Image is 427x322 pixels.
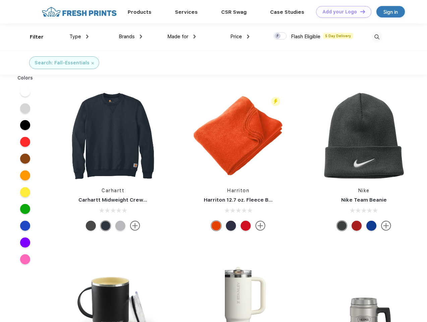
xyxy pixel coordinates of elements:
[12,74,38,82] div: Colors
[40,6,119,18] img: fo%20logo%202.webp
[102,188,124,193] a: Carhartt
[69,34,81,40] span: Type
[227,188,249,193] a: Harriton
[119,34,135,40] span: Brands
[323,33,353,39] span: 5 Day Delivery
[30,33,44,41] div: Filter
[241,221,251,231] div: Red
[271,97,280,106] img: flash_active_toggle.svg
[247,35,249,39] img: dropdown.png
[255,221,265,231] img: more.svg
[291,34,320,40] span: Flash Eligible
[194,91,283,180] img: func=resize&h=266
[115,221,125,231] div: Heather Grey
[381,221,391,231] img: more.svg
[204,197,285,203] a: Harriton 12.7 oz. Fleece Blanket
[86,35,88,39] img: dropdown.png
[35,59,89,66] div: Search: Fall-Essentials
[211,221,221,231] div: Orange
[128,9,151,15] a: Products
[358,188,370,193] a: Nike
[230,34,242,40] span: Price
[68,91,158,180] img: func=resize&h=266
[140,35,142,39] img: dropdown.png
[86,221,96,231] div: Carbon Heather
[91,62,94,64] img: filter_cancel.svg
[341,197,387,203] a: Nike Team Beanie
[383,8,398,16] div: Sign in
[78,197,185,203] a: Carhartt Midweight Crewneck Sweatshirt
[167,34,188,40] span: Made for
[130,221,140,231] img: more.svg
[360,10,365,13] img: DT
[371,32,382,43] img: desktop_search.svg
[352,221,362,231] div: University Red
[366,221,376,231] div: Game Royal
[322,9,357,15] div: Add your Logo
[337,221,347,231] div: Anthracite
[101,221,111,231] div: New Navy
[319,91,409,180] img: func=resize&h=266
[226,221,236,231] div: Navy
[376,6,405,17] a: Sign in
[193,35,196,39] img: dropdown.png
